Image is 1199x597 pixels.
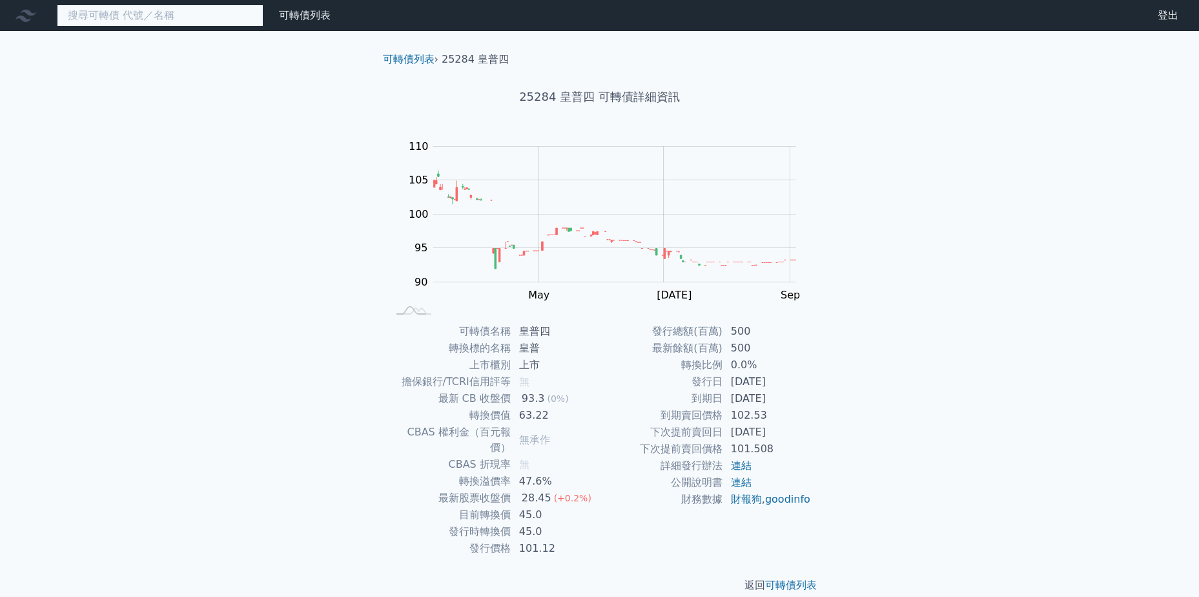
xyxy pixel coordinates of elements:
[511,340,600,357] td: 皇普
[519,375,529,388] span: 無
[409,208,429,220] tspan: 100
[600,373,723,390] td: 發行日
[600,441,723,457] td: 下次提前賣回價格
[383,52,438,67] li: ›
[600,491,723,508] td: 財務數據
[388,373,511,390] td: 擔保銀行/TCRI信用評等
[409,140,429,152] tspan: 110
[547,393,568,404] span: (0%)
[388,424,511,456] td: CBAS 權利金（百元報價）
[723,357,812,373] td: 0.0%
[388,357,511,373] td: 上市櫃別
[511,323,600,340] td: 皇普四
[388,507,511,523] td: 目前轉換價
[731,493,762,505] a: 財報狗
[723,373,812,390] td: [DATE]
[442,52,509,67] li: 25284 皇普四
[373,578,827,593] p: 返回
[519,458,529,470] span: 無
[415,242,427,254] tspan: 95
[1147,5,1189,26] a: 登出
[731,476,752,488] a: 連結
[731,459,752,472] a: 連結
[373,88,827,106] h1: 25284 皇普四 可轉債詳細資訊
[600,457,723,474] td: 詳細發行辦法
[657,289,692,301] tspan: [DATE]
[723,390,812,407] td: [DATE]
[511,473,600,490] td: 47.6%
[388,323,511,340] td: 可轉債名稱
[723,441,812,457] td: 101.508
[600,390,723,407] td: 到期日
[554,493,591,503] span: (+0.2%)
[402,140,815,301] g: Chart
[765,579,817,591] a: 可轉債列表
[528,289,549,301] tspan: May
[600,424,723,441] td: 下次提前賣回日
[511,540,600,557] td: 101.12
[383,53,435,65] a: 可轉債列表
[600,474,723,491] td: 公開說明書
[765,493,810,505] a: goodinfo
[519,490,554,506] div: 28.45
[723,424,812,441] td: [DATE]
[600,407,723,424] td: 到期賣回價格
[781,289,800,301] tspan: Sep
[388,340,511,357] td: 轉換標的名稱
[519,391,548,406] div: 93.3
[723,491,812,508] td: ,
[415,276,427,288] tspan: 90
[723,340,812,357] td: 500
[600,323,723,340] td: 發行總額(百萬)
[511,407,600,424] td: 63.22
[511,357,600,373] td: 上市
[511,507,600,523] td: 45.0
[600,340,723,357] td: 最新餘額(百萬)
[723,407,812,424] td: 102.53
[388,390,511,407] td: 最新 CB 收盤價
[388,490,511,507] td: 最新股票收盤價
[388,473,511,490] td: 轉換溢價率
[723,323,812,340] td: 500
[57,5,263,26] input: 搜尋可轉債 代號／名稱
[511,523,600,540] td: 45.0
[388,523,511,540] td: 發行時轉換價
[600,357,723,373] td: 轉換比例
[409,174,429,186] tspan: 105
[519,434,550,446] span: 無承作
[388,456,511,473] td: CBAS 折現率
[388,407,511,424] td: 轉換價值
[388,540,511,557] td: 發行價格
[279,9,331,21] a: 可轉債列表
